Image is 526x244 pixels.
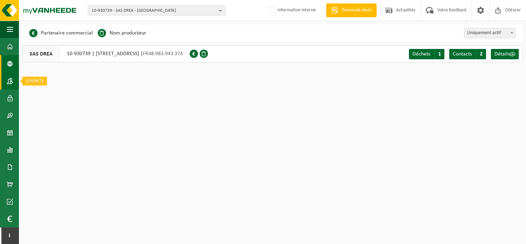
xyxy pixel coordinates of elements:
[491,49,519,59] a: Détails
[340,7,373,14] span: Demande devis
[434,49,444,59] span: 1
[453,51,472,57] span: Contacts
[268,5,316,16] label: Information interne
[412,51,430,57] span: Déchets
[449,49,486,59] a: Contacts 2
[29,28,93,38] li: Partenaire commercial
[476,49,486,59] span: 2
[494,51,510,57] span: Détails
[409,49,444,59] a: Déchets 1
[464,28,515,38] span: Uniquement actif
[326,3,377,17] a: Demande devis
[23,45,60,62] span: SAS DREA
[98,28,146,38] li: Nom producteur
[22,45,190,62] div: 10-930739 | [STREET_ADDRESS] |
[464,28,516,38] span: Uniquement actif
[143,51,183,57] span: FR48.983.943.374
[88,5,225,16] button: 10-930739 - SAS DREA - [GEOGRAPHIC_DATA]
[92,6,216,16] span: 10-930739 - SAS DREA - [GEOGRAPHIC_DATA]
